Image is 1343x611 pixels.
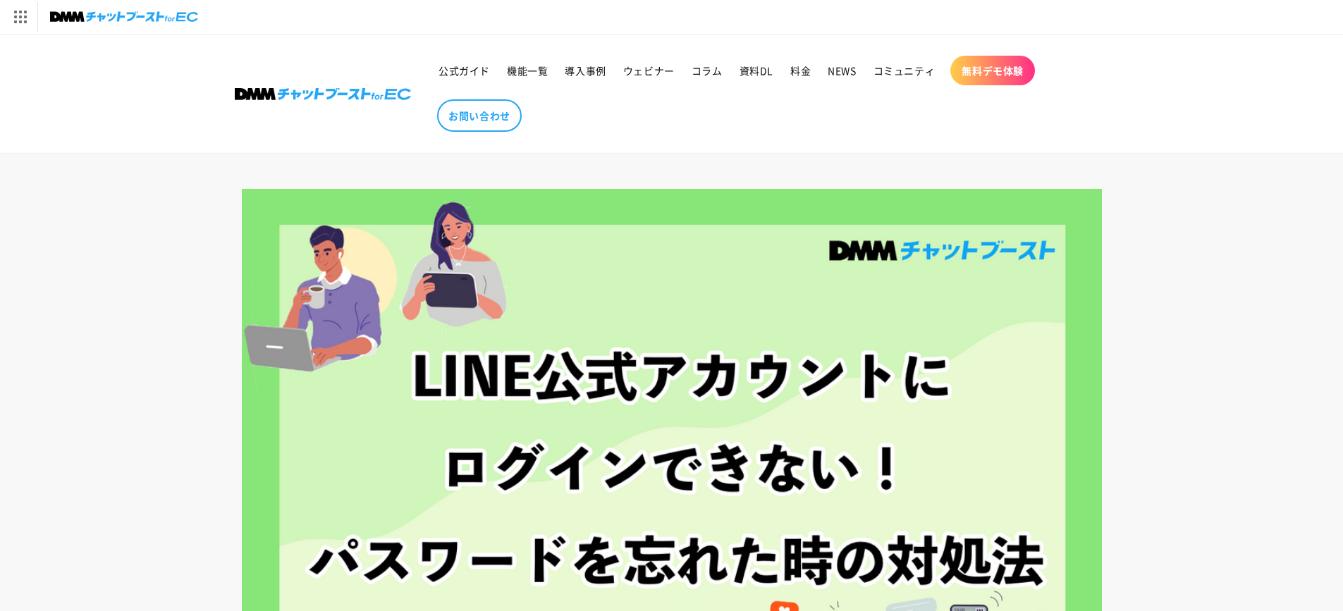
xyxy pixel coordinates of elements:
img: チャットブーストforEC [50,7,198,27]
a: 資料DL [731,56,782,85]
span: 資料DL [740,64,773,77]
span: 公式ガイド [439,64,490,77]
span: ウェビナー [623,64,675,77]
span: お問い合わせ [448,109,510,122]
a: コミュニティ [865,56,944,85]
a: 導入事例 [556,56,614,85]
img: 株式会社DMM Boost [235,88,411,100]
a: 公式ガイド [430,56,498,85]
a: 無料デモ体験 [950,56,1035,85]
span: 機能一覧 [507,64,548,77]
a: 機能一覧 [498,56,556,85]
a: コラム [683,56,731,85]
span: 導入事例 [565,64,606,77]
a: 料金 [782,56,819,85]
a: ウェビナー [615,56,683,85]
span: NEWS [828,64,856,77]
span: 料金 [790,64,811,77]
span: コラム [692,64,723,77]
a: NEWS [819,56,864,85]
img: サービス [2,2,37,32]
span: 無料デモ体験 [962,64,1024,77]
a: お問い合わせ [437,99,522,132]
span: コミュニティ [873,64,936,77]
